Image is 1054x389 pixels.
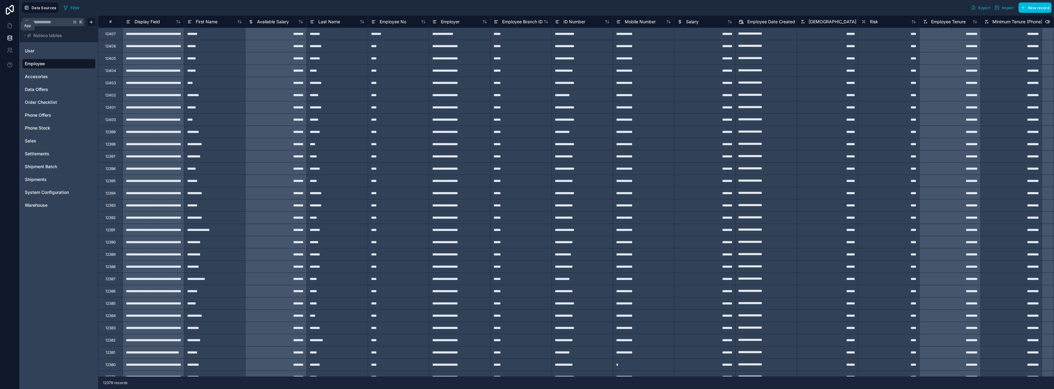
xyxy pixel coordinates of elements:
div: Phone Offers [22,110,96,120]
span: Shipment Batch [25,164,57,170]
span: Employee No [380,19,406,25]
a: Settlements [25,151,92,157]
a: Phone Offers [25,112,92,118]
div: 12404 [105,68,116,73]
div: System Configuration [22,187,96,197]
div: Employee [22,59,96,69]
span: Export [978,6,990,10]
div: 12403 [105,81,116,85]
a: System Configuration [25,189,92,195]
button: Export [969,2,992,13]
div: 12387 [105,277,116,281]
div: 12383 [105,326,116,330]
div: 12407 [105,32,116,36]
a: User [25,48,92,54]
div: 12401 [105,105,116,110]
span: [DEMOGRAPHIC_DATA] ID [809,19,862,25]
span: Employer [441,19,460,25]
div: 12388 [105,264,116,269]
button: Import [992,2,1016,13]
span: Filter [70,6,80,10]
div: # [103,19,118,24]
span: Shipments [25,176,47,183]
span: Employee Branch ID [502,19,543,25]
span: Last Name [318,19,340,25]
span: New record [1028,6,1049,10]
span: System Configuration [25,189,69,195]
div: Accesories [22,72,96,81]
div: Sales [22,136,96,146]
div: 12396 [105,166,116,171]
span: Employee Tenure [931,19,966,25]
div: User [22,46,96,56]
div: 12379 [105,375,116,380]
div: 12395 [105,179,116,183]
div: 12402 [105,93,116,98]
a: Order Checklist [25,99,92,105]
span: Data Sources [32,6,56,10]
span: Mobile Number [625,19,656,25]
div: Phone Stock [22,123,96,133]
div: 12393 [105,203,116,208]
div: 12406 [105,44,116,49]
span: Warehouse [25,202,47,208]
a: Shipment Batch [25,164,92,170]
a: Employee [25,61,92,67]
div: 12391 [106,228,115,232]
div: 12385 [105,301,116,306]
span: Settlements [25,151,49,157]
a: Phone Stock [25,125,92,131]
div: Data Offers [22,85,96,94]
span: User [25,48,34,54]
button: Filter [61,3,82,12]
span: Available Salary [257,19,289,25]
div: Settlements [22,149,96,159]
div: 12384 [105,313,116,318]
button: Data Sources [22,2,59,13]
span: Risk [870,19,878,25]
span: ID Number [563,19,585,25]
div: App [24,23,31,28]
div: 12399 [105,130,116,134]
span: Phone Offers [25,112,51,118]
div: Order Checklist [22,97,96,107]
span: Noloco tables [33,32,62,39]
div: Warehouse [22,200,96,210]
span: Employee Date Created [747,19,795,25]
div: 12405 [105,56,116,61]
button: New record [1018,2,1052,13]
span: Import [1002,6,1014,10]
div: 12390 [105,240,116,245]
span: Order Checklist [25,99,57,105]
a: Shipments [25,176,92,183]
div: 12381 [106,350,115,355]
span: Salary [686,19,699,25]
span: K [79,20,83,24]
div: Shipment Batch [22,162,96,172]
span: Data Offers [25,86,48,93]
a: Warehouse [25,202,92,208]
span: 12378 records [103,380,127,385]
span: First Name [196,19,218,25]
div: 12400 [105,117,116,122]
span: Phone Stock [25,125,50,131]
a: Sales [25,138,92,144]
div: Shipments [22,175,96,184]
a: New record [1016,2,1052,13]
div: 12386 [105,289,116,294]
span: Sales [25,138,36,144]
div: 12380 [105,362,116,367]
div: 12398 [105,142,116,147]
span: Accesories [25,74,48,80]
div: 12382 [105,338,116,343]
div: 12397 [105,154,116,159]
a: Accesories [25,74,92,80]
a: Data Offers [25,86,92,93]
div: 12394 [105,191,116,196]
span: Employee [25,61,45,67]
button: Noloco tables [22,31,92,40]
span: Minimum Tenure (Phone) [992,19,1042,25]
div: 12392 [105,215,116,220]
span: Display Field [135,19,160,25]
div: 12389 [105,252,116,257]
